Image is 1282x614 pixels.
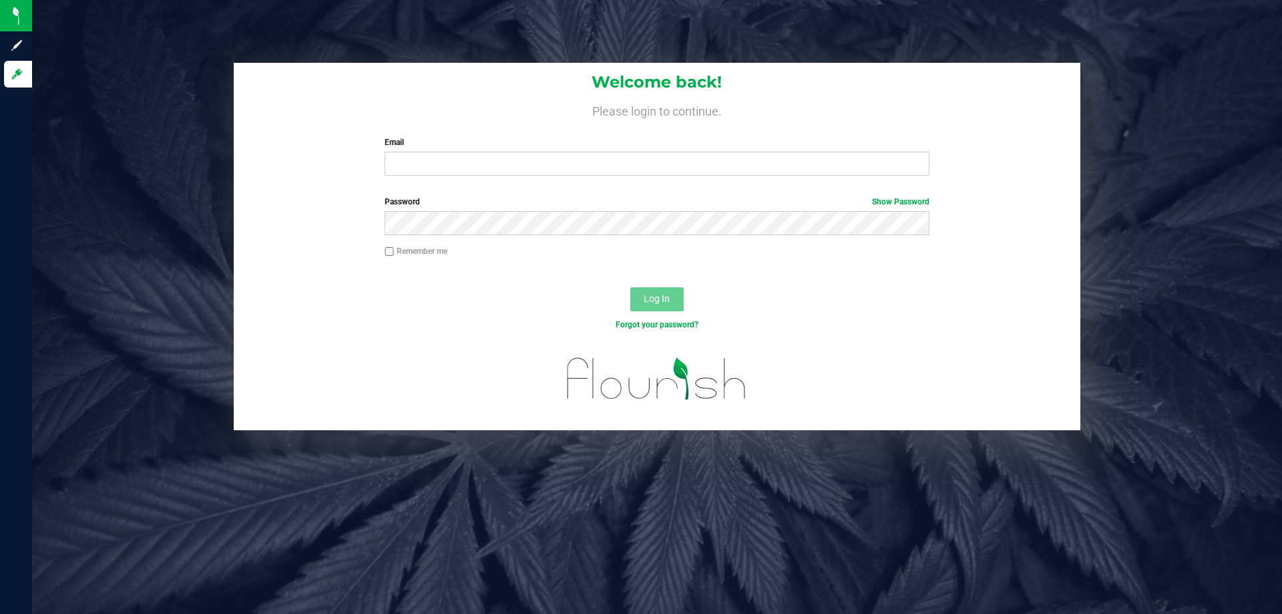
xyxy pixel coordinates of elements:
[551,345,763,413] img: flourish_logo.svg
[872,197,929,206] a: Show Password
[385,247,394,257] input: Remember me
[630,287,684,311] button: Log In
[10,39,23,52] inline-svg: Sign up
[385,197,420,206] span: Password
[385,245,447,257] label: Remember me
[644,293,670,304] span: Log In
[10,67,23,81] inline-svg: Log in
[616,320,698,329] a: Forgot your password?
[234,102,1080,118] h4: Please login to continue.
[234,73,1080,91] h1: Welcome back!
[385,136,929,148] label: Email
